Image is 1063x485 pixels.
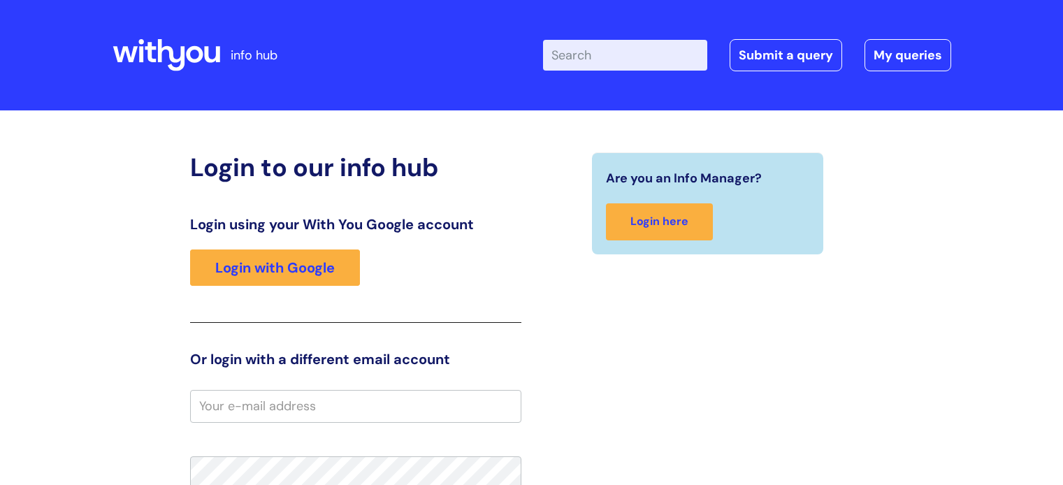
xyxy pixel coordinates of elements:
[190,152,521,182] h2: Login to our info hub
[865,39,951,71] a: My queries
[190,351,521,368] h3: Or login with a different email account
[730,39,842,71] a: Submit a query
[606,167,762,189] span: Are you an Info Manager?
[190,390,521,422] input: Your e-mail address
[606,203,713,240] a: Login here
[231,44,277,66] p: info hub
[190,216,521,233] h3: Login using your With You Google account
[543,40,707,71] input: Search
[190,249,360,286] a: Login with Google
